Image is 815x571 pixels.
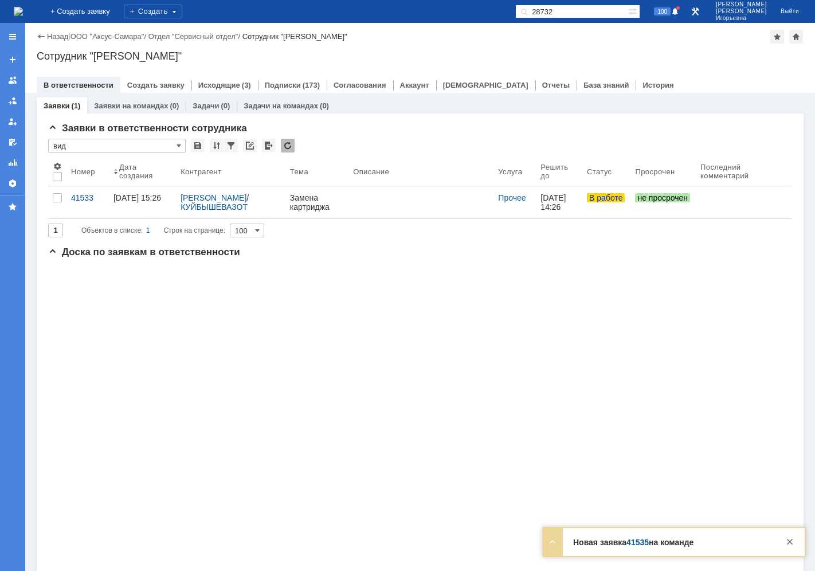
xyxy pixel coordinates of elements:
[70,32,148,41] div: /
[587,167,612,176] div: Статус
[334,81,386,89] a: Согласования
[285,157,348,186] th: Тема
[37,50,804,62] div: Сотрудник "[PERSON_NAME]"
[290,193,344,212] div: Замена картриджа
[66,157,109,186] th: Номер
[68,32,70,40] div: |
[224,139,238,152] div: Фильтрация...
[285,186,348,218] a: Замена картриджа
[546,535,559,549] div: Развернуть
[582,157,630,186] th: Статус
[81,226,143,234] span: Объектов в списке:
[81,224,225,237] i: Строк на странице:
[583,81,629,89] a: База знаний
[242,81,251,89] div: (3)
[400,81,429,89] a: Аккаунт
[290,167,308,176] div: Тема
[127,81,185,89] a: Создать заявку
[498,193,526,202] a: Прочее
[170,101,179,110] div: (0)
[700,163,769,180] div: Последний комментарий
[3,50,22,69] a: Создать заявку
[262,139,276,152] div: Экспорт списка
[3,92,22,110] a: Заявки в моей ответственности
[493,157,536,186] th: Услуга
[716,15,767,22] span: Игорьевна
[716,1,767,8] span: [PERSON_NAME]
[148,32,238,41] a: Отдел "Сервисный отдел"
[353,167,389,176] div: Описание
[109,186,176,218] a: [DATE] 15:26
[44,81,113,89] a: В ответственности
[148,32,242,41] div: /
[181,193,281,212] div: /
[53,162,62,171] span: Настройки
[716,8,767,15] span: [PERSON_NAME]
[221,101,230,110] div: (0)
[244,101,318,110] a: Задачи на командах
[540,193,568,212] span: [DATE] 14:26
[113,193,161,202] div: [DATE] 15:26
[770,30,784,44] div: Добавить в избранное
[146,224,150,237] div: 1
[542,81,570,89] a: Отчеты
[66,186,109,218] a: 41533
[193,101,219,110] a: Задачи
[3,133,22,151] a: Мои согласования
[71,167,95,176] div: Номер
[573,538,693,547] strong: Новая заявка на команде
[48,247,240,257] span: Доска по заявкам в ответственности
[630,186,696,218] a: не просрочен
[71,101,80,110] div: (1)
[109,157,176,186] th: Дата создания
[70,32,144,41] a: ООО "Аксус-Самара"
[191,139,205,152] div: Сохранить вид
[119,163,162,180] div: Дата создания
[198,81,240,89] a: Исходящие
[688,5,702,18] a: Перейти в интерфейс администратора
[44,101,69,110] a: Заявки
[3,71,22,89] a: Заявки на командах
[628,5,640,16] span: Расширенный поиск
[210,139,224,152] div: Сортировка...
[181,167,221,176] div: Контрагент
[48,123,247,134] span: Заявки в ответственности сотрудника
[642,81,673,89] a: История
[3,174,22,193] a: Настройки
[587,193,625,202] span: В работе
[320,101,329,110] div: (0)
[14,7,23,16] a: Перейти на домашнюю страницу
[626,538,649,547] a: 41535
[582,186,630,218] a: В работе
[281,139,295,152] div: Обновлять список
[124,5,182,18] div: Создать
[789,30,803,44] div: Сделать домашней страницей
[3,112,22,131] a: Мои заявки
[181,202,248,212] a: КУЙБЫШЕВАЗОТ
[243,139,257,152] div: Скопировать ссылку на список
[303,81,320,89] div: (173)
[181,193,246,202] a: [PERSON_NAME]
[265,81,301,89] a: Подписки
[635,167,675,176] div: Просрочен
[176,157,285,186] th: Контрагент
[540,163,578,180] div: Решить до
[536,186,582,218] a: [DATE] 14:26
[71,193,104,202] div: 41533
[654,7,671,15] span: 100
[47,32,68,41] a: Назад
[94,101,168,110] a: Заявки на командах
[3,154,22,172] a: Отчеты
[242,32,347,41] div: Сотрудник "[PERSON_NAME]"
[443,81,528,89] a: [DEMOGRAPHIC_DATA]
[635,193,690,202] span: не просрочен
[498,167,522,176] div: Услуга
[783,535,797,549] div: Закрыть
[14,7,23,16] img: logo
